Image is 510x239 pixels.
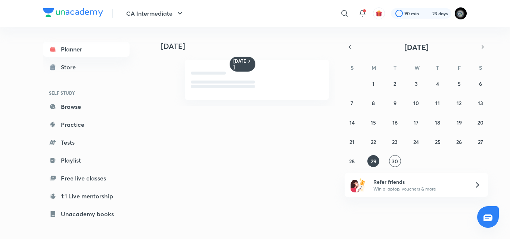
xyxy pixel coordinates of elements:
[454,7,467,20] img: poojita Agrawal
[414,64,420,71] abbr: Wednesday
[423,10,431,17] img: streak
[355,42,478,52] button: [DATE]
[371,119,376,126] abbr: September 15, 2025
[479,80,482,87] abbr: September 6, 2025
[432,97,444,109] button: September 11, 2025
[432,78,444,89] button: September 4, 2025
[349,158,355,165] abbr: September 28, 2025
[43,42,130,57] a: Planner
[478,119,483,126] abbr: September 20, 2025
[389,97,401,109] button: September 9, 2025
[389,136,401,148] button: September 23, 2025
[43,135,130,150] a: Tests
[233,58,246,70] h6: [DATE]
[435,138,441,145] abbr: September 25, 2025
[392,119,398,126] abbr: September 16, 2025
[475,116,486,128] button: September 20, 2025
[394,64,397,71] abbr: Tuesday
[161,42,336,51] h4: [DATE]
[478,138,483,145] abbr: September 27, 2025
[458,80,461,87] abbr: September 5, 2025
[432,116,444,128] button: September 18, 2025
[351,64,354,71] abbr: Sunday
[43,8,103,19] a: Company Logo
[392,158,398,165] abbr: September 30, 2025
[436,64,439,71] abbr: Thursday
[371,64,376,71] abbr: Monday
[453,78,465,89] button: September 5, 2025
[43,8,103,17] img: Company Logo
[415,80,418,87] abbr: September 3, 2025
[371,138,376,145] abbr: September 22, 2025
[372,100,375,107] abbr: September 8, 2025
[376,10,382,17] img: avatar
[351,100,353,107] abbr: September 7, 2025
[346,116,358,128] button: September 14, 2025
[351,177,366,192] img: referral
[43,171,130,186] a: Free live classes
[43,153,130,168] a: Playlist
[346,155,358,167] button: September 28, 2025
[479,64,482,71] abbr: Saturday
[410,136,422,148] button: September 24, 2025
[43,87,130,99] h6: SELF STUDY
[394,100,397,107] abbr: September 9, 2025
[410,78,422,89] button: September 3, 2025
[432,136,444,148] button: September 25, 2025
[367,78,379,89] button: September 1, 2025
[43,207,130,221] a: Unacademy books
[373,7,385,19] button: avatar
[475,97,486,109] button: September 13, 2025
[458,64,461,71] abbr: Friday
[346,97,358,109] button: September 7, 2025
[367,116,379,128] button: September 15, 2025
[389,155,401,167] button: September 30, 2025
[372,80,374,87] abbr: September 1, 2025
[478,100,483,107] abbr: September 13, 2025
[435,119,440,126] abbr: September 18, 2025
[413,138,419,145] abbr: September 24, 2025
[410,97,422,109] button: September 10, 2025
[475,78,486,89] button: September 6, 2025
[349,138,354,145] abbr: September 21, 2025
[414,119,419,126] abbr: September 17, 2025
[453,97,465,109] button: September 12, 2025
[371,158,376,165] abbr: September 29, 2025
[404,42,429,52] span: [DATE]
[373,178,465,186] h6: Refer friends
[389,116,401,128] button: September 16, 2025
[373,186,465,192] p: Win a laptop, vouchers & more
[435,100,440,107] abbr: September 11, 2025
[456,138,462,145] abbr: September 26, 2025
[453,136,465,148] button: September 26, 2025
[394,80,396,87] abbr: September 2, 2025
[43,60,130,75] a: Store
[43,99,130,114] a: Browse
[392,138,398,145] abbr: September 23, 2025
[389,78,401,89] button: September 2, 2025
[475,136,486,148] button: September 27, 2025
[367,136,379,148] button: September 22, 2025
[349,119,355,126] abbr: September 14, 2025
[367,155,379,167] button: September 29, 2025
[122,6,189,21] button: CA Intermediate
[346,136,358,148] button: September 21, 2025
[436,80,439,87] abbr: September 4, 2025
[410,116,422,128] button: September 17, 2025
[43,117,130,132] a: Practice
[457,100,461,107] abbr: September 12, 2025
[413,100,419,107] abbr: September 10, 2025
[43,189,130,204] a: 1:1 Live mentorship
[367,97,379,109] button: September 8, 2025
[453,116,465,128] button: September 19, 2025
[61,63,80,72] div: Store
[457,119,462,126] abbr: September 19, 2025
